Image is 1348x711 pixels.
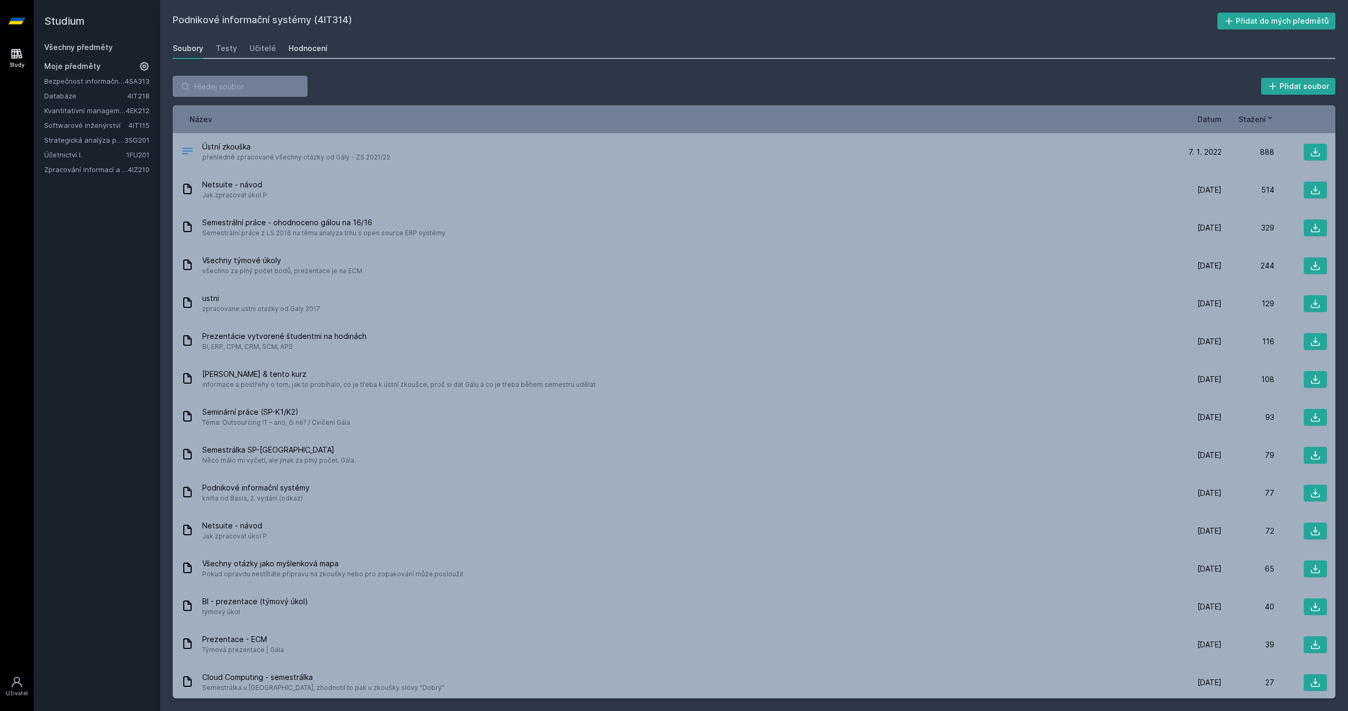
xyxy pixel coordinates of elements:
[202,520,267,531] span: Netsuite - návod
[289,38,328,59] a: Hodnocení
[202,531,267,542] span: Jak zpracovat úkol P
[1222,602,1274,612] div: 40
[202,255,362,266] span: Všechny týmové úkoly
[126,151,150,159] a: 1FU201
[1197,602,1222,612] span: [DATE]
[44,149,126,160] a: Účetnictví I.
[202,369,596,379] span: [PERSON_NAME] & tento kurz
[202,672,444,683] span: Cloud Computing - semestrálka
[173,43,203,54] div: Soubory
[1197,639,1222,650] span: [DATE]
[1238,114,1266,125] span: Stažení
[173,13,1217,29] h2: Podnikové informační systémy (4IT314)
[216,43,237,54] div: Testy
[202,179,267,190] span: Netsuite - návod
[202,455,356,466] span: Něco málo mi vyčetl, ale jinak za plný počet. Gála.
[250,43,276,54] div: Učitelé
[202,379,596,390] span: informace a postřehy o tom, jak to probíhalo, co je třeba k ústní zkoušce, proč si dát Gálu a co ...
[1197,374,1222,385] span: [DATE]
[1197,564,1222,574] span: [DATE]
[173,76,308,97] input: Hledej soubor
[1222,147,1274,157] div: 888
[181,145,194,160] div: .DOCX
[173,38,203,59] a: Soubory
[1197,298,1222,309] span: [DATE]
[127,92,150,100] a: 4IT218
[202,493,310,504] span: kniha od Basla, 2. vydání (odkaz)
[1197,261,1222,271] span: [DATE]
[44,76,125,86] a: Bezpečnost informačních systémů
[202,569,463,579] span: Pokud opravdu nestíháte přípravu na zkoušky nebo pro zopakování může posloužit
[1197,336,1222,347] span: [DATE]
[202,217,445,228] span: Semestrální práce - ohodnoceno gálou na 16/16
[1188,147,1222,157] span: 7. 1. 2022
[1222,450,1274,460] div: 79
[1222,639,1274,650] div: 39
[128,121,150,129] a: 4IT115
[1261,78,1336,95] button: Přidat soubor
[1197,488,1222,498] span: [DATE]
[202,142,390,152] span: Ústní zkouška
[202,645,284,655] span: Týmová prezentace | Gála
[202,417,350,428] span: Téma: Outsourcing IT – ano, či ne? / Cvičení Gála
[1197,412,1222,423] span: [DATE]
[1222,261,1274,271] div: 244
[289,43,328,54] div: Hodnocení
[202,683,444,693] span: Semestrálka u [GEOGRAPHIC_DATA], zhodnotil to pak u zkoušky slovy "Dobrý"
[6,689,28,697] div: Uživatel
[2,670,32,703] a: Uživatel
[202,607,308,617] span: týmový úkol
[202,558,463,569] span: Všechny otázky jako myšlenková mapa
[1197,450,1222,460] span: [DATE]
[202,331,366,342] span: Prezentácie vytvorené študentmi na hodinách
[202,293,320,304] span: ustni
[1222,336,1274,347] div: 116
[202,266,362,276] span: všechno za plný počet bodů, prezentace je na ECM
[250,38,276,59] a: Učitelé
[44,164,128,175] a: Zpracování informací a znalostí
[1197,185,1222,195] span: [DATE]
[1222,677,1274,688] div: 27
[202,228,445,238] span: Semestrální práce z LS 2016 na téma analýza trhu s open source ERP systémy
[202,407,350,417] span: Seminární práce (SP-K1/K2)
[1222,185,1274,195] div: 514
[216,38,237,59] a: Testy
[44,105,126,116] a: Kvantitativní management
[1222,374,1274,385] div: 108
[202,483,310,493] span: Podnikové informační systémy
[9,61,25,69] div: Study
[202,596,308,607] span: BI - prezentace (týmový úkol)
[1197,677,1222,688] span: [DATE]
[44,135,124,145] a: Strategická analýza pro informatiky a statistiky
[1197,114,1222,125] button: Datum
[128,165,150,174] a: 4IZ210
[44,91,127,101] a: Databáze
[190,114,212,125] button: Název
[1217,13,1336,29] button: Přidat do mých předmětů
[202,152,390,163] span: přehledně zpracované všechny otázky od Gály - ZS 2021/22
[2,42,32,74] a: Study
[1238,114,1274,125] button: Stažení
[1222,412,1274,423] div: 93
[202,304,320,314] span: zpracovane ustni otazky od Galy 2017
[202,342,366,352] span: BI, ERP, CPM, CRM, SCM, APS
[202,445,356,455] span: Semestrálka SP-[GEOGRAPHIC_DATA]
[1222,526,1274,536] div: 72
[44,61,101,72] span: Moje předměty
[202,634,284,645] span: Prezentace - ECM
[44,120,128,131] a: Softwarové inženýrství
[1197,223,1222,233] span: [DATE]
[1222,488,1274,498] div: 77
[1222,564,1274,574] div: 65
[124,136,150,144] a: 3SG201
[1222,223,1274,233] div: 329
[125,77,150,85] a: 4SA313
[202,190,267,201] span: Jak zpracovat úkol P
[126,106,150,115] a: 4EK212
[1197,526,1222,536] span: [DATE]
[44,43,113,52] a: Všechny předměty
[1222,298,1274,309] div: 129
